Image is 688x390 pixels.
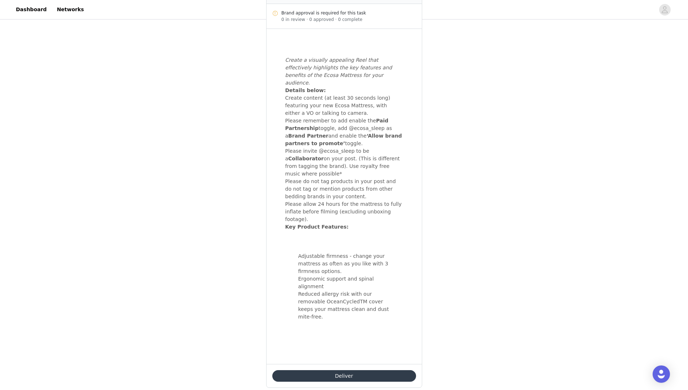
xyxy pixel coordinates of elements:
[281,16,416,23] div: 0 in review · 0 approved · 0 complete
[285,147,403,178] p: Please invite @ecosa_sleep to be a on your post. (This is different from tagging the brand). Use ...
[288,156,324,161] strong: Collaborator
[285,94,403,117] p: Create content (at least 30 seconds long) featuring your new Ecosa Mattress, with either a VO or ...
[285,117,403,147] p: Please remember to add enable the toggle, add @ecosa_sleep as a and enable the toggle.
[281,10,416,16] div: Brand approval is required for this task
[285,200,403,223] p: Please allow 24 hours for the mattress to fully inflate before filming (excluding unboxing footage).
[298,275,390,290] p: Ergonomic support and spinal alignment
[298,252,390,275] p: Adjustable firmness - change your mattress as often as you like with 3 firmness options.
[285,178,403,200] p: Please do not tag products in your post and do not tag or mention products from other bedding bra...
[285,224,349,230] strong: Key Product Features:
[272,35,416,364] div: Page 6
[272,370,416,382] button: Deliver
[661,4,668,16] div: avatar
[285,231,403,342] div: Page 3
[285,57,392,86] em: Create a visually appealing Reel that effectively highlights the key features and benefits of the...
[285,87,326,93] strong: Details below:
[52,1,88,18] a: Networks
[298,290,390,321] p: Reduced allergy risk with our removable OceanCycledTM cover keeps your mattress clean and dust mi...
[12,1,51,18] a: Dashboard
[653,365,670,383] div: Open Intercom Messenger
[288,133,328,139] strong: Brand Partner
